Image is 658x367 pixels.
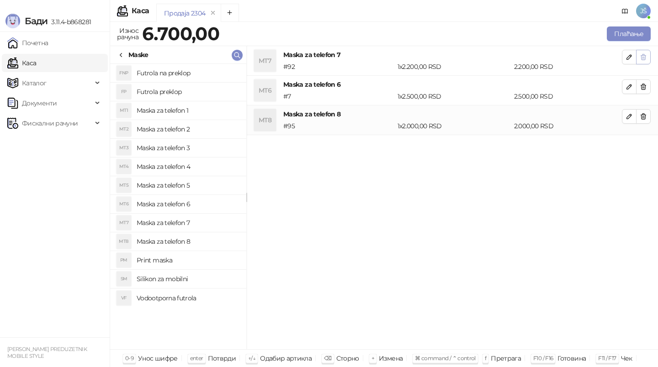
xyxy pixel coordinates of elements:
[396,121,512,131] div: 1 x 2.000,00 RSD
[618,4,632,18] a: Документација
[485,355,486,362] span: f
[138,352,178,364] div: Унос шифре
[512,91,624,101] div: 2.500,00 RSD
[117,234,131,249] div: MT8
[512,121,624,131] div: 2.000,00 RSD
[598,355,616,362] span: F11 / F17
[164,8,205,18] div: Продаја 2304
[491,352,521,364] div: Претрага
[7,34,48,52] a: Почетна
[117,122,131,136] div: MT2
[557,352,586,364] div: Готовина
[115,25,140,43] div: Износ рачуна
[512,62,624,72] div: 2.200,00 RSD
[396,62,512,72] div: 1 x 2.200,00 RSD
[283,79,622,89] h4: Maska za telefon 6
[137,197,239,211] h4: Maska za telefon 6
[48,18,91,26] span: 3.11.4-b868281
[283,50,622,60] h4: Maska za telefon 7
[117,291,131,305] div: VF
[132,7,149,15] div: Каса
[117,159,131,174] div: MT4
[117,197,131,211] div: MT6
[281,62,396,72] div: # 92
[137,178,239,193] h4: Maska za telefon 5
[137,234,239,249] h4: Maska za telefon 8
[5,14,20,28] img: Logo
[248,355,255,362] span: ↑/↓
[137,215,239,230] h4: Maska za telefon 7
[137,84,239,99] h4: Futrola preklop
[324,355,331,362] span: ⌫
[117,178,131,193] div: MT5
[636,4,651,18] span: JŠ
[336,352,359,364] div: Сторно
[137,272,239,286] h4: Silikon za mobilni
[110,64,246,349] div: grid
[137,253,239,267] h4: Print maska
[415,355,476,362] span: ⌘ command / ⌃ control
[128,50,149,60] div: Maske
[621,352,632,364] div: Чек
[283,109,622,119] h4: Maska za telefon 8
[221,4,239,22] button: Add tab
[137,159,239,174] h4: Maska za telefon 4
[22,74,47,92] span: Каталог
[117,84,131,99] div: FP
[117,141,131,155] div: MT3
[137,66,239,80] h4: Futrola na preklop
[137,122,239,136] h4: Maska za telefon 2
[254,50,276,72] div: MT7
[117,66,131,80] div: FNP
[260,352,312,364] div: Одабир артикла
[7,54,36,72] a: Каса
[117,215,131,230] div: MT7
[254,79,276,101] div: MT6
[371,355,374,362] span: +
[254,109,276,131] div: MT8
[7,346,87,359] small: [PERSON_NAME] PREDUZETNIK MOBILE STYLE
[142,22,219,45] strong: 6.700,00
[137,103,239,118] h4: Maska za telefon 1
[125,355,133,362] span: 0-9
[117,103,131,118] div: MT1
[117,253,131,267] div: PM
[117,272,131,286] div: SM
[396,91,512,101] div: 1 x 2.500,00 RSD
[281,121,396,131] div: # 95
[22,114,78,132] span: Фискални рачуни
[25,16,48,26] span: Бади
[208,352,236,364] div: Потврди
[190,355,203,362] span: enter
[607,26,651,41] button: Плаћање
[281,91,396,101] div: # 7
[137,141,239,155] h4: Maska za telefon 3
[207,9,219,17] button: remove
[379,352,403,364] div: Измена
[533,355,553,362] span: F10 / F16
[22,94,57,112] span: Документи
[137,291,239,305] h4: Vodootporna futrola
